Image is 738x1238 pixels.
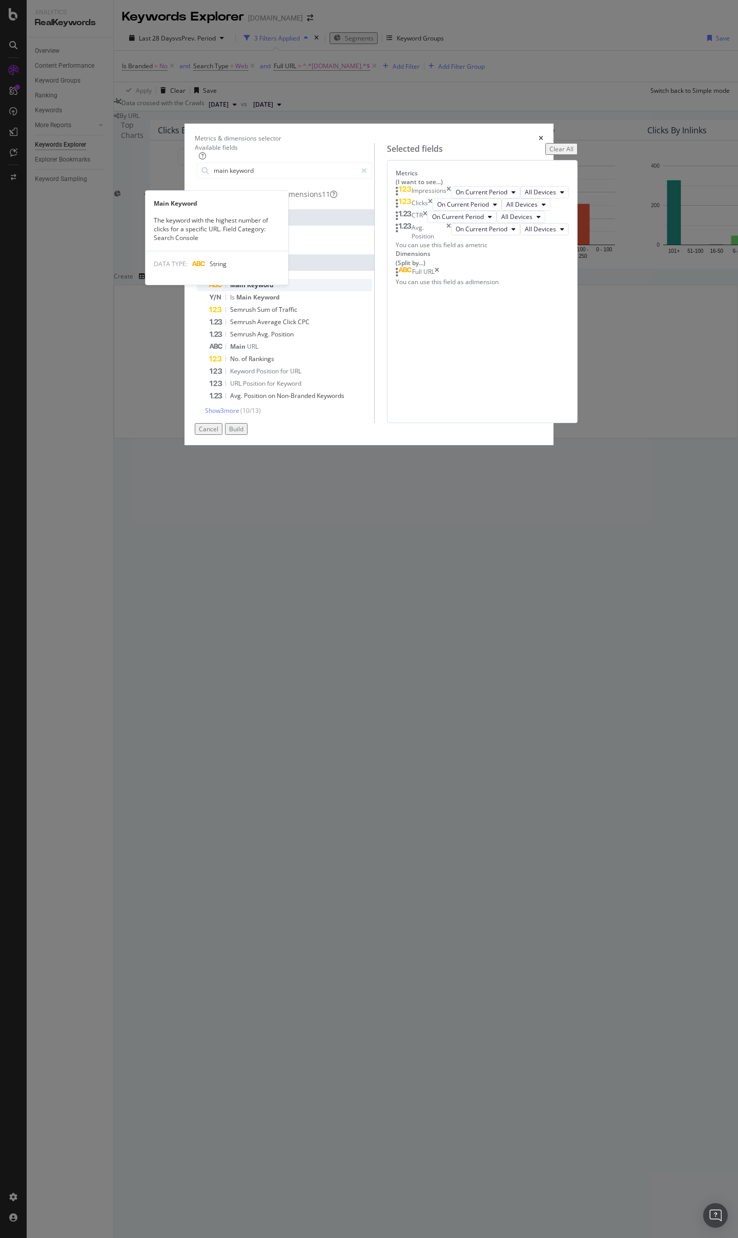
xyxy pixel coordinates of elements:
[502,198,550,211] button: All Devices
[257,317,283,326] span: Average
[241,189,250,199] div: brand label
[549,145,573,153] div: Clear All
[433,198,502,211] button: On Current Period
[446,223,451,241] div: times
[195,143,374,152] div: Available fields
[283,317,298,326] span: Click
[396,258,569,267] div: (Split by...)
[412,186,446,198] div: Impressions
[506,200,538,209] span: All Devices
[525,188,556,196] span: All Devices
[195,134,281,143] div: Metrics & dimensions selector
[230,354,241,363] span: No.
[184,124,553,445] div: modal
[277,379,301,388] span: Keyword
[432,212,484,221] span: On Current Period
[230,379,243,388] span: URL
[230,317,257,326] span: Semrush
[244,391,268,400] span: Position
[199,425,218,433] div: Cancel
[396,186,569,198] div: ImpressionstimesOn Current PeriodAll Devices
[396,211,569,223] div: CTRtimesOn Current PeriodAll Devices
[272,305,279,314] span: of
[146,199,288,208] div: Main Keyword
[230,293,236,302] span: Is
[412,223,446,241] div: Avg. Position
[545,143,578,155] button: Clear All
[280,367,290,375] span: for
[435,267,439,277] div: times
[247,342,258,351] span: URL
[497,211,545,223] button: All Devices
[451,186,520,198] button: On Current Period
[396,223,569,241] div: Avg. PositiontimesOn Current PeriodAll Devices
[271,330,294,338] span: Position
[396,198,569,211] div: ClickstimesOn Current PeriodAll Devices
[396,241,569,249] div: You can use this field as a metric
[703,1203,728,1228] div: Open Intercom Messenger
[412,211,423,223] div: CTR
[256,367,280,375] span: Position
[229,425,243,433] div: Build
[241,354,249,363] span: of
[437,200,489,209] span: On Current Period
[230,305,257,314] span: Semrush
[396,277,569,286] div: You can use this field as a dimension
[277,391,317,400] span: Non-Branded
[230,367,256,375] span: Keyword
[456,225,507,233] span: On Current Period
[279,305,297,314] span: Traffic
[446,186,451,198] div: times
[257,305,272,314] span: Sum
[205,406,239,415] span: Show 3 more
[290,367,301,375] span: URL
[267,379,277,388] span: for
[322,189,330,199] span: 11
[236,293,253,302] span: Main
[268,391,277,400] span: on
[520,186,569,198] button: All Devices
[412,267,435,277] div: Full URL
[230,330,257,338] span: Semrush
[423,211,427,223] div: times
[241,189,250,199] span: 14
[243,379,267,388] span: Position
[501,212,532,221] span: All Devices
[396,249,569,267] div: Dimensions
[427,211,497,223] button: On Current Period
[387,143,443,155] div: Selected fields
[298,317,310,326] span: CPC
[257,330,271,338] span: Avg.
[396,169,569,186] div: Metrics
[215,189,257,199] div: Metrics
[240,406,261,415] span: ( 10 / 13 )
[249,354,274,363] span: Rankings
[154,259,188,268] span: DATA TYPE:
[210,259,227,268] span: String
[146,216,288,242] div: The keyword with the highest number of clicks for a specific URL. Field Category: Search Console
[451,223,520,235] button: On Current Period
[525,225,556,233] span: All Devices
[322,189,330,199] div: brand label
[253,293,280,302] span: Keyword
[428,198,433,211] div: times
[213,163,357,178] input: Search by field name
[230,342,247,351] span: Main
[396,267,569,277] div: Full URLtimes
[539,134,543,143] div: times
[225,423,248,435] button: Build
[412,198,428,211] div: Clicks
[195,423,222,435] button: Cancel
[456,188,507,196] span: On Current Period
[230,391,244,400] span: Avg.
[520,223,569,235] button: All Devices
[396,177,569,186] div: (I want to see...)
[317,391,344,400] span: Keywords
[281,189,337,199] div: Dimensions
